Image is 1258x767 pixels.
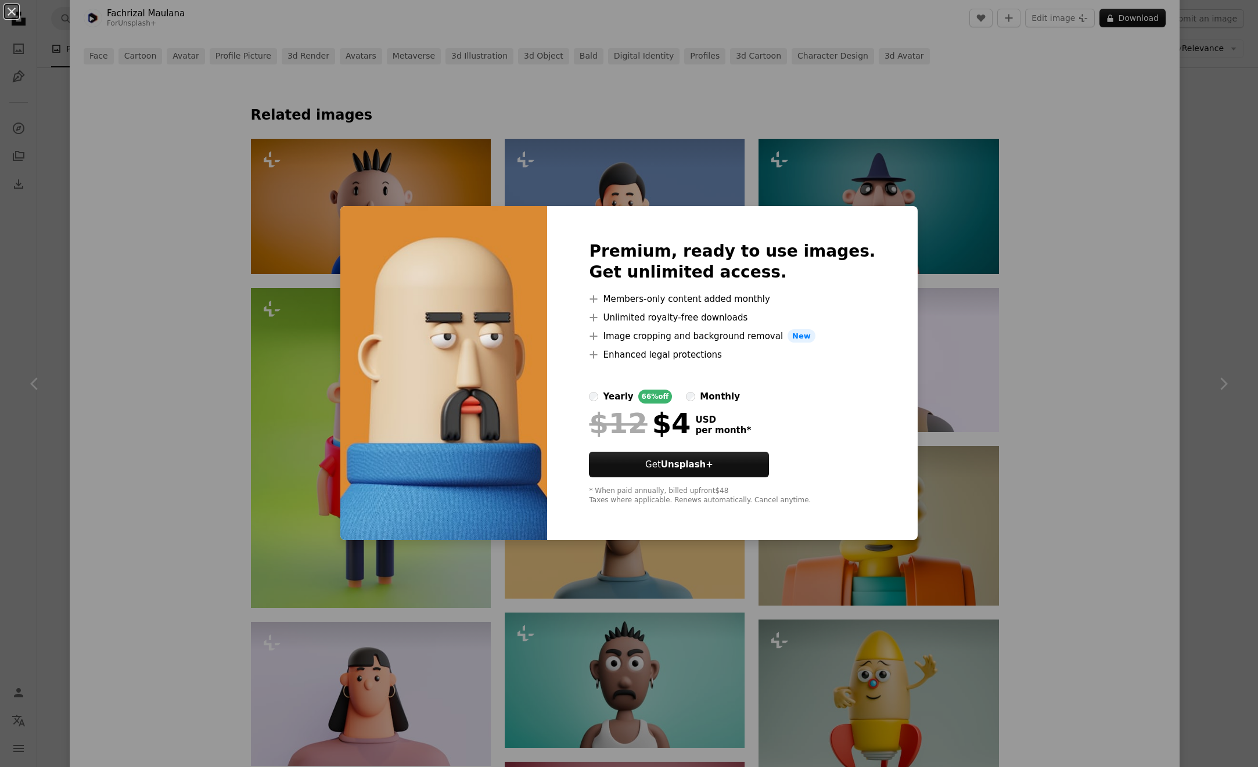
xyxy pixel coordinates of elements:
span: New [788,329,815,343]
div: * When paid annually, billed upfront $48 Taxes where applicable. Renews automatically. Cancel any... [589,487,875,505]
span: per month * [695,425,751,435]
input: monthly [686,392,695,401]
button: GetUnsplash+ [589,452,769,477]
span: USD [695,415,751,425]
li: Image cropping and background removal [589,329,875,343]
div: 66% off [638,390,673,404]
li: Enhanced legal protections [589,348,875,362]
li: Unlimited royalty-free downloads [589,311,875,325]
strong: Unsplash+ [661,459,713,470]
h2: Premium, ready to use images. Get unlimited access. [589,241,875,283]
li: Members-only content added monthly [589,292,875,306]
span: $12 [589,408,647,438]
div: yearly [603,390,633,404]
div: monthly [700,390,740,404]
div: $4 [589,408,691,438]
img: premium_photo-1738497320977-d718f647b6e7 [340,206,547,541]
input: yearly66%off [589,392,598,401]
